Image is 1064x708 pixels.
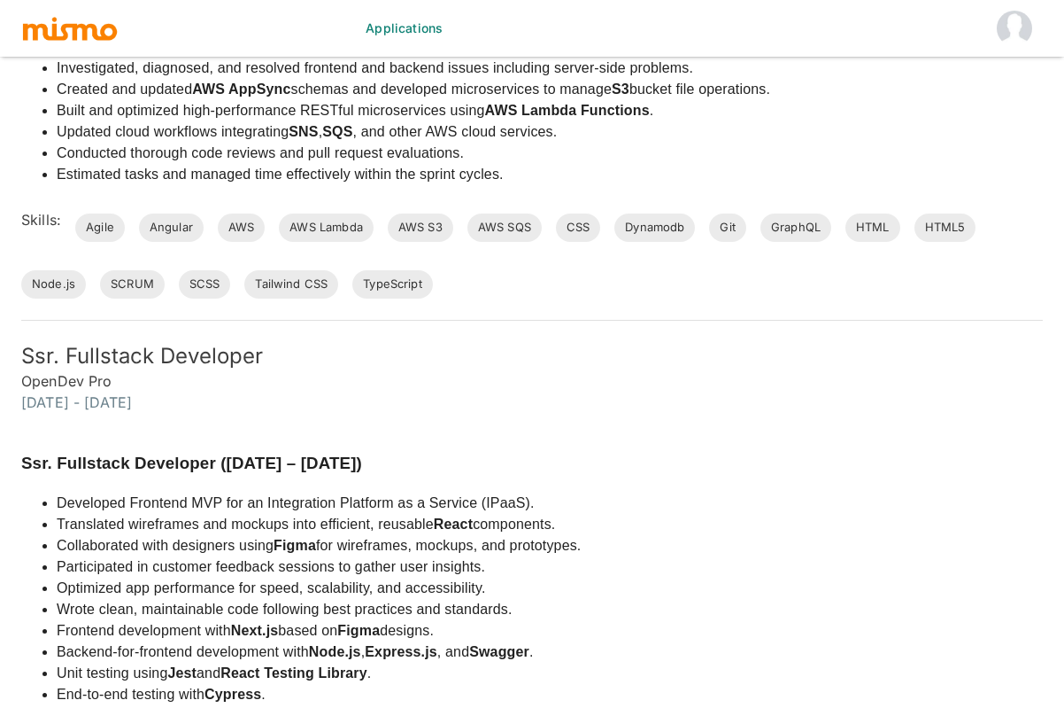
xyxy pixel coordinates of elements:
[139,219,204,237] span: Angular
[469,644,529,659] strong: Swagger
[21,451,806,476] h3: Ssr. Fullstack Developer ([DATE] – [DATE])
[289,124,318,139] strong: SNS
[231,623,279,638] strong: Next.js
[57,642,806,663] li: Backend-for-frontend development with , , and .
[75,219,125,237] span: Agile
[57,143,1043,164] li: Conducted thorough code reviews and pull request evaluations.
[467,219,542,237] span: AWS SQS
[556,219,600,237] span: CSS
[274,538,316,553] strong: Figma
[57,493,806,514] li: Developed Frontend MVP for an Integration Platform as a Service (IPaaS).
[21,209,61,230] h6: Skills:
[760,219,831,237] span: GraphQL
[179,276,231,293] span: SCSS
[220,665,367,681] strong: React Testing Library
[218,219,265,237] span: AWS
[434,517,473,532] strong: React
[57,164,1043,185] li: Estimated tasks and managed time effectively within the sprint cycles.
[21,342,1043,370] h5: Ssr. Fullstack Developer
[57,514,806,535] li: Translated wireframes and mockups into efficient, reusable components.
[57,535,806,556] li: Collaborated with designers using for wireframes, mockups, and prototypes.
[57,663,806,684] li: Unit testing using and .
[322,124,352,139] strong: SQS
[57,578,806,599] li: Optimized app performance for speed, scalability, and accessibility.
[845,219,900,237] span: HTML
[204,687,261,702] strong: Cypress
[57,684,806,705] li: End-to-end testing with .
[21,276,86,293] span: Node.js
[365,644,437,659] strong: Express.js
[57,79,1043,100] li: Created and updated schemas and developed microservices to manage bucket file operations.
[100,276,165,293] span: SCRUM
[57,58,1043,79] li: Investigated, diagnosed, and resolved frontend and backend issues including server-side problems.
[612,82,629,97] strong: S3
[244,276,338,293] span: Tailwind CSS
[57,121,1043,143] li: Updated cloud workflows integrating , , and other AWS cloud services.
[57,100,1043,121] li: Built and optimized high-performance RESTful microservices using .
[167,665,197,681] strong: Jest
[57,620,806,642] li: Frontend development with based on designs.
[21,370,1043,392] h6: OpenDev Pro
[279,219,374,237] span: AWS Lambda
[57,556,806,578] li: Participated in customer feedback sessions to gather user insights.
[21,392,1043,413] h6: [DATE] - [DATE]
[309,644,361,659] strong: Node.js
[709,219,745,237] span: Git
[914,219,976,237] span: HTML5
[192,82,290,97] strong: AWS AppSync
[57,599,806,620] li: Wrote clean, maintainable code following best practices and standards.
[614,219,695,237] span: Dynamodb
[997,11,1032,46] img: Starsling HM
[388,219,453,237] span: AWS S3
[21,15,119,42] img: logo
[485,103,650,118] strong: AWS Lambda Functions
[352,276,433,293] span: TypeScript
[337,623,380,638] strong: Figma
